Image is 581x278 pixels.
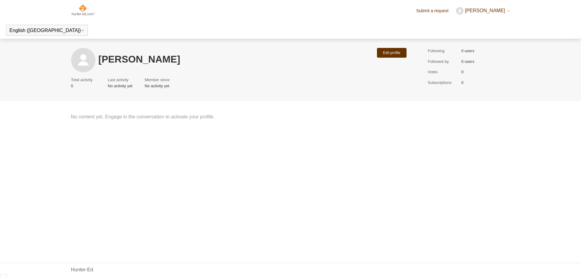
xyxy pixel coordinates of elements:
span: 0 [71,83,96,89]
h1: [PERSON_NAME] [99,56,374,63]
button: [PERSON_NAME] [456,7,510,15]
span: Member since [145,77,170,83]
span: Following [428,48,458,54]
span: Subscriptions [428,80,458,86]
span: 0 users [461,59,475,65]
a: Submit a request [416,8,455,14]
img: Hunter-Ed Help Center home page [71,4,96,16]
span: Followed by [428,59,458,65]
a: Hunter-Ed [71,266,93,273]
span: No activity yet [145,83,173,89]
span: Votes [428,69,458,75]
span: Last activity [108,77,129,83]
button: English ([GEOGRAPHIC_DATA]) [9,28,84,33]
span: 0 [461,69,464,75]
span: 0 [461,80,464,86]
span: 0 users [461,48,475,54]
span: No activity yet [108,83,132,89]
span: [PERSON_NAME] [465,8,505,13]
span: No content yet. Engage in the conversation to activate your profile. [71,113,410,121]
span: Total activity [71,77,93,83]
button: Edit profile [377,48,407,58]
